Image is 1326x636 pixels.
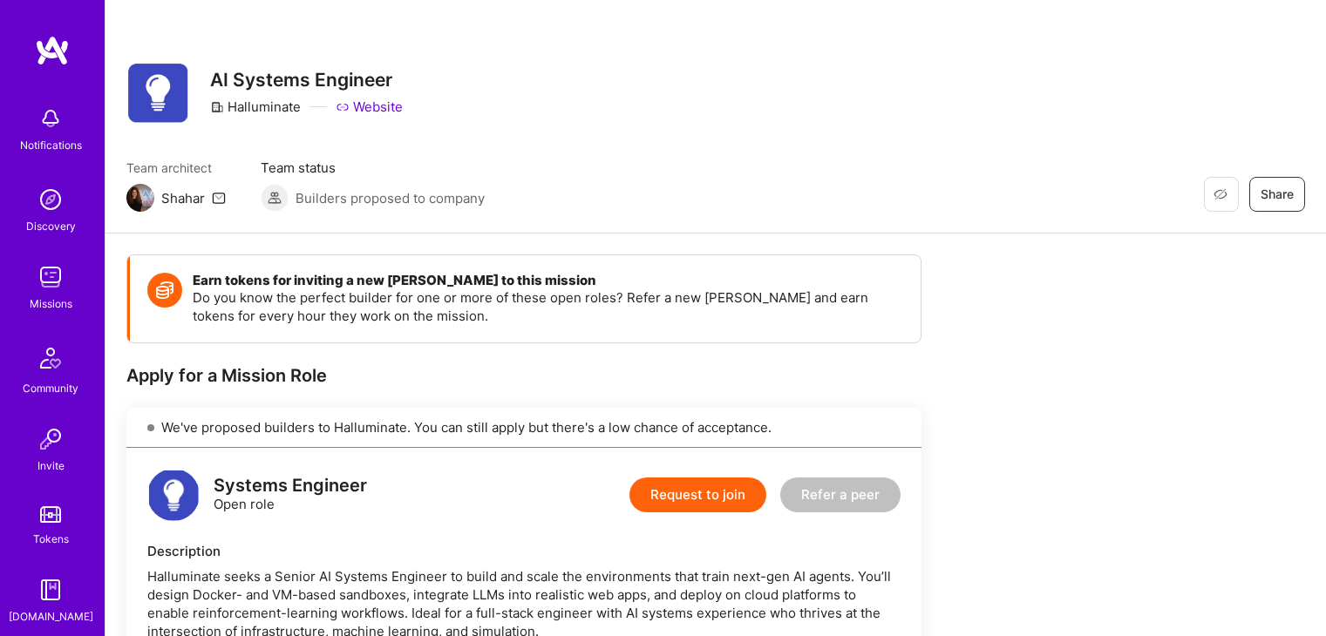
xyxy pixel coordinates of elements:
[30,294,72,313] div: Missions
[193,273,903,288] h4: Earn tokens for inviting a new [PERSON_NAME] to this mission
[126,159,226,177] span: Team architect
[193,288,903,325] p: Do you know the perfect builder for one or more of these open roles? Refer a new [PERSON_NAME] an...
[23,379,78,397] div: Community
[214,477,367,513] div: Open role
[126,184,154,212] img: Team Architect
[1249,177,1305,212] button: Share
[147,469,200,521] img: logo
[20,136,82,154] div: Notifications
[126,364,921,387] div: Apply for a Mission Role
[126,408,921,448] div: We've proposed builders to Halluminate. You can still apply but there's a low chance of acceptance.
[33,101,68,136] img: bell
[33,422,68,457] img: Invite
[37,457,65,475] div: Invite
[1214,187,1227,201] i: icon EyeClosed
[780,477,901,512] button: Refer a peer
[1261,186,1294,203] span: Share
[210,98,301,116] div: Halluminate
[161,189,205,207] div: Shahar
[336,98,403,116] a: Website
[629,477,766,512] button: Request to join
[210,69,403,91] h3: AI Systems Engineer
[30,337,71,379] img: Community
[33,572,68,607] img: guide book
[33,182,68,217] img: discovery
[147,273,182,308] img: Token icon
[33,260,68,294] img: teamwork
[261,184,289,212] img: Builders proposed to company
[261,159,485,177] span: Team status
[9,607,93,626] div: [DOMAIN_NAME]
[296,189,485,207] span: Builders proposed to company
[210,100,224,114] i: icon CompanyGray
[33,530,69,548] div: Tokens
[147,542,901,560] div: Description
[35,35,70,66] img: logo
[214,477,367,495] div: Systems Engineer
[40,506,61,523] img: tokens
[26,217,76,235] div: Discovery
[212,191,226,205] i: icon Mail
[126,62,189,124] img: Company Logo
